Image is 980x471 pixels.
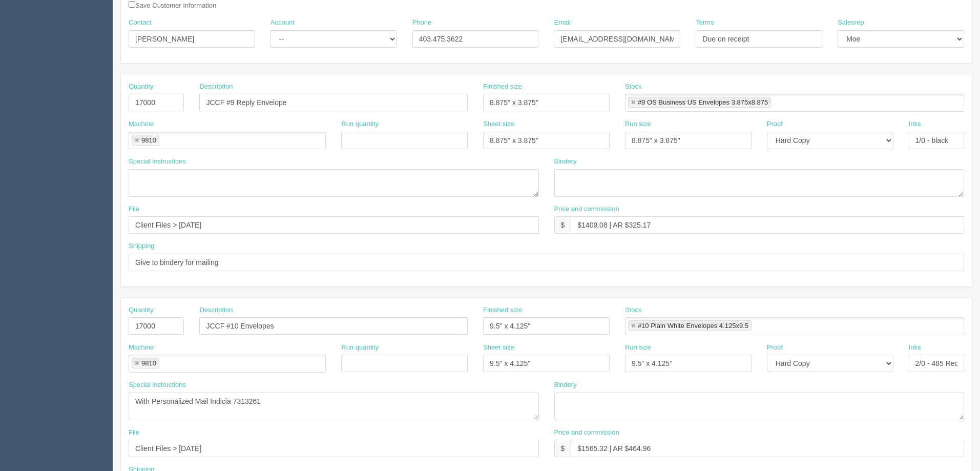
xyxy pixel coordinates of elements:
div: 9810 [141,360,156,366]
label: Account [270,18,295,28]
label: Finished size [483,82,522,92]
label: Run quantity [341,343,379,353]
div: $ [554,216,571,234]
label: Run size [625,119,651,129]
label: Run size [625,343,651,353]
label: Proof [767,343,783,353]
textarea: With Personalized Mail Indicia 7313261 [129,393,539,420]
label: Description [199,305,233,315]
label: Price and commission [554,204,619,214]
label: Inks [909,119,921,129]
label: Sheet size [483,343,514,353]
div: #9 OS Business US Envelopes 3.875x8.875 [638,99,768,106]
label: Terms [696,18,714,28]
label: Machine [129,343,154,353]
label: Contact [129,18,152,28]
label: Description [199,82,233,92]
label: File [129,428,139,438]
label: File [129,204,139,214]
label: Phone [412,18,432,28]
label: Stock [625,82,642,92]
label: Price and commission [554,428,619,438]
label: Bindery [554,380,577,390]
label: Proof [767,119,783,129]
div: $ [554,440,571,457]
label: Special instructions [129,157,186,167]
label: Finished size [483,305,522,315]
label: Machine [129,119,154,129]
label: Salesrep [838,18,864,28]
label: Stock [625,305,642,315]
label: Sheet size [483,119,514,129]
label: Email [554,18,571,28]
label: Quantity [129,305,153,315]
label: Shipping [129,241,155,251]
div: 9810 [141,137,156,144]
label: Run quantity [341,119,379,129]
label: Inks [909,343,921,353]
label: Bindery [554,157,577,167]
label: Quantity [129,82,153,92]
label: Special instructions [129,380,186,390]
div: #10 Plain White Envelopes 4.125x9.5 [638,322,748,329]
